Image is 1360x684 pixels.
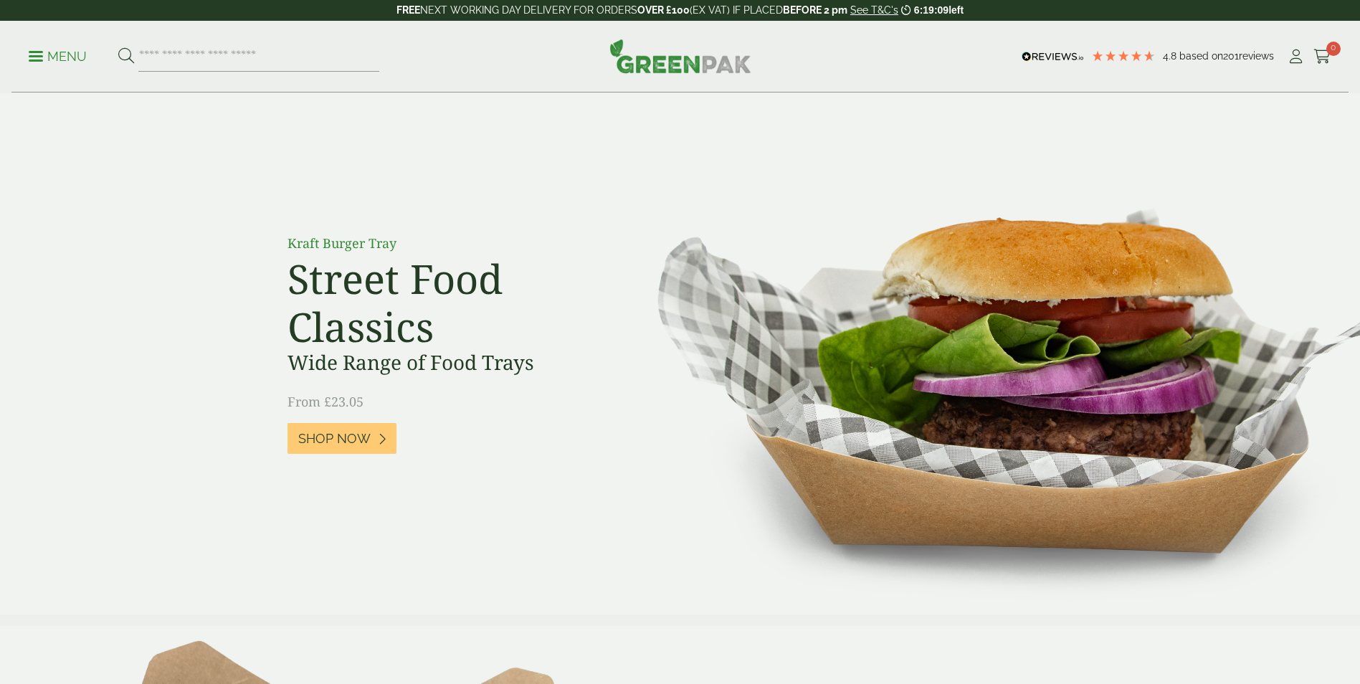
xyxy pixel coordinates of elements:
p: Kraft Burger Tray [287,234,610,253]
i: Cart [1313,49,1331,64]
span: reviews [1239,50,1274,62]
span: 4.8 [1163,50,1179,62]
span: Based on [1179,50,1223,62]
span: From £23.05 [287,393,363,410]
a: 0 [1313,46,1331,67]
img: REVIEWS.io [1022,52,1084,62]
a: Shop Now [287,423,396,454]
strong: OVER £100 [637,4,690,16]
span: Shop Now [298,431,371,447]
strong: BEFORE 2 pm [783,4,847,16]
a: Menu [29,48,87,62]
div: 4.79 Stars [1091,49,1156,62]
i: My Account [1287,49,1305,64]
span: 201 [1223,50,1239,62]
h2: Street Food Classics [287,255,610,351]
strong: FREE [396,4,420,16]
img: Street Food Classics [612,93,1360,614]
span: 6:19:09 [914,4,948,16]
p: Menu [29,48,87,65]
span: 0 [1326,42,1341,56]
a: See T&C's [850,4,898,16]
h3: Wide Range of Food Trays [287,351,610,375]
img: GreenPak Supplies [609,39,751,73]
span: left [948,4,964,16]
